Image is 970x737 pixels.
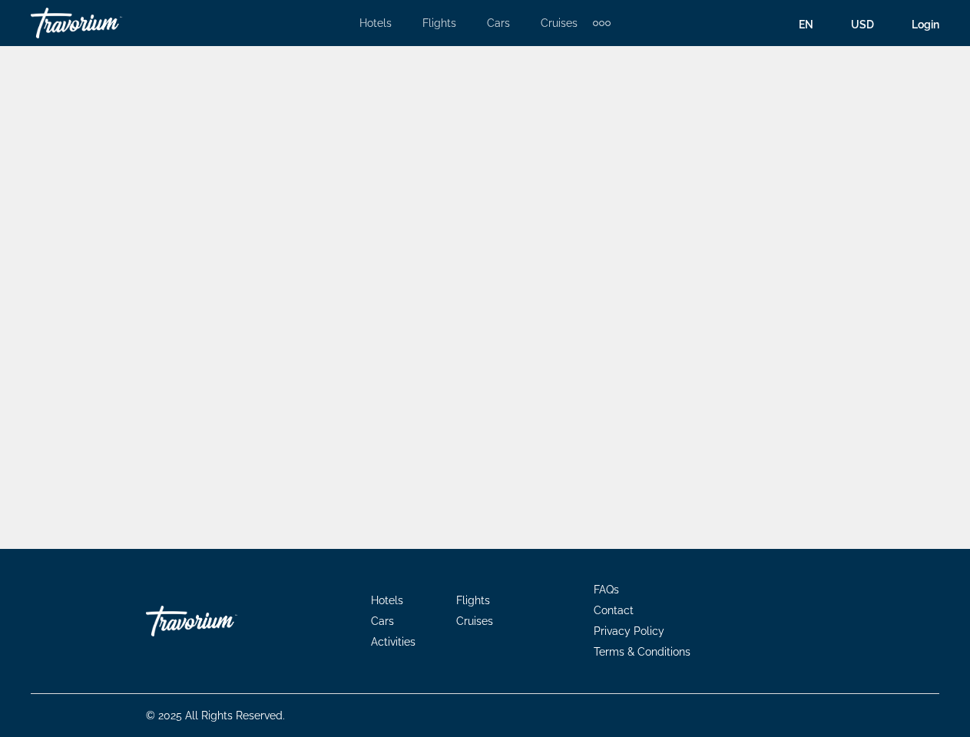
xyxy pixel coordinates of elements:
[851,18,874,31] span: USD
[146,598,300,644] a: Go Home
[31,3,184,43] a: Travorium
[594,625,664,637] a: Privacy Policy
[359,17,392,29] a: Hotels
[594,583,619,596] a: FAQs
[146,709,285,722] span: © 2025 All Rights Reserved.
[851,13,889,35] button: Change currency
[799,18,813,31] span: en
[456,594,490,606] a: Flights
[541,17,578,29] a: Cruises
[371,615,394,627] a: Cars
[594,604,634,616] a: Contact
[371,636,415,648] a: Activities
[799,13,828,35] button: Change language
[456,615,493,627] a: Cruises
[371,594,403,606] a: Hotels
[422,17,456,29] a: Flights
[487,17,510,29] a: Cars
[912,18,939,31] a: Login
[593,11,611,35] button: Extra navigation items
[594,646,690,658] a: Terms & Conditions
